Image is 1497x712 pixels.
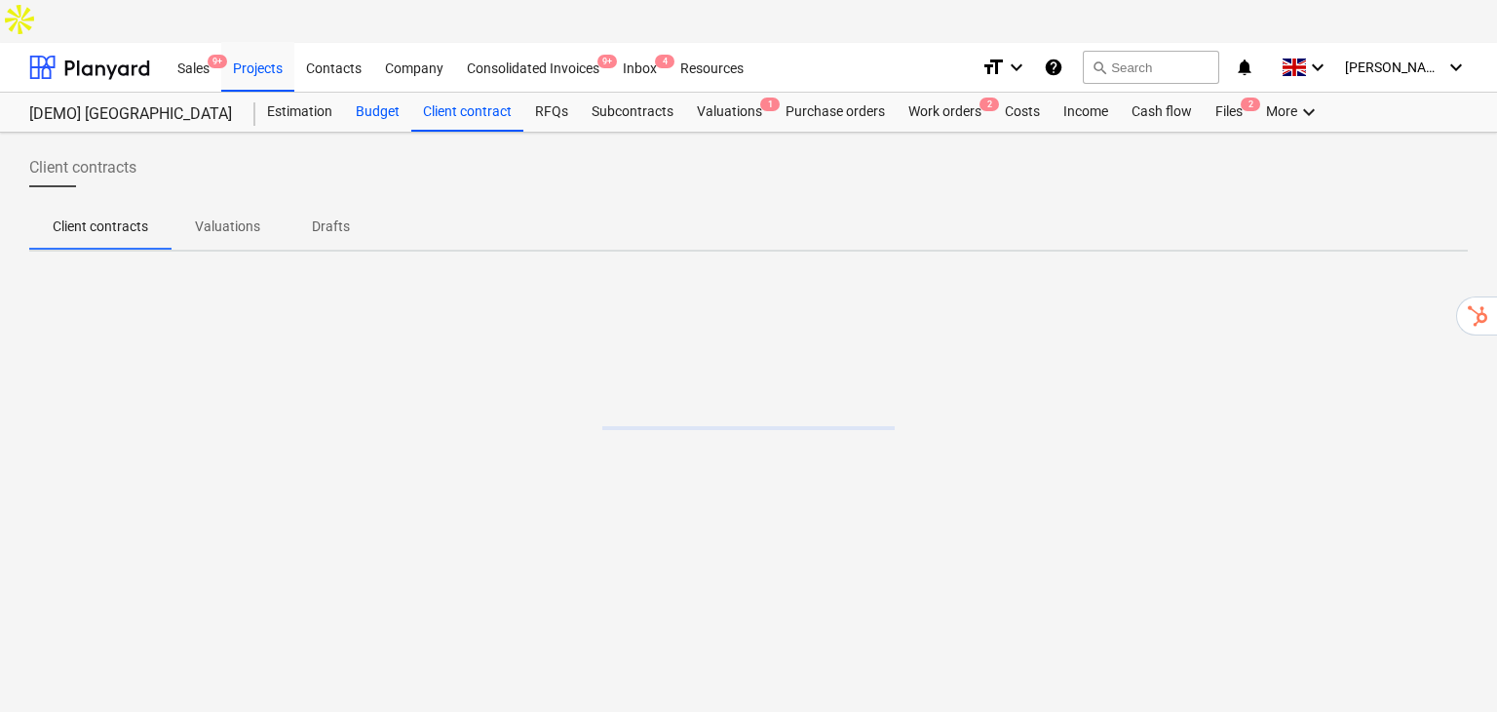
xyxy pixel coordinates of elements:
span: search [1092,59,1107,75]
div: Files [1204,93,1254,132]
div: Contacts [294,42,373,92]
a: Company [373,43,455,92]
button: Search [1083,51,1219,84]
i: keyboard_arrow_down [1306,56,1329,79]
div: Company [373,42,455,92]
span: 9+ [208,55,227,68]
a: Costs [993,93,1052,132]
p: Client contracts [53,217,148,237]
span: 2 [979,98,999,111]
span: 2 [1241,98,1260,111]
a: RFQs [523,93,580,132]
a: Valuations1 [685,93,774,132]
div: Inbox [611,42,669,92]
i: format_size [981,56,1005,79]
span: Client contracts [29,156,136,179]
span: 4 [655,55,674,68]
span: 9+ [597,55,617,68]
a: Purchase orders [774,93,897,132]
a: Inbox4 [611,43,669,92]
a: Client contract [411,93,523,132]
a: Cash flow [1120,93,1204,132]
span: 1 [760,98,780,111]
p: Drafts [307,217,354,237]
div: Work orders [897,93,993,132]
div: [DEMO] [GEOGRAPHIC_DATA] [29,104,232,125]
a: Income [1052,93,1120,132]
a: Resources [669,43,755,92]
i: notifications [1235,56,1254,79]
a: Estimation [255,93,344,132]
div: Resources [669,42,755,92]
div: Projects [221,42,294,92]
a: Budget [344,93,411,132]
a: Files2 [1204,93,1254,132]
i: keyboard_arrow_down [1444,56,1468,79]
div: Valuations [685,93,774,132]
span: [PERSON_NAME] [1345,59,1442,75]
i: Knowledge base [1044,56,1063,79]
a: Consolidated Invoices9+ [455,43,611,92]
i: keyboard_arrow_down [1297,100,1321,124]
a: Sales9+ [166,43,221,92]
div: Consolidated Invoices [455,42,611,92]
p: Valuations [195,217,260,237]
div: More [1254,93,1332,132]
div: Sales [166,42,221,92]
a: Projects [221,43,294,92]
i: keyboard_arrow_down [1005,56,1028,79]
a: Subcontracts [580,93,685,132]
a: Work orders2 [897,93,993,132]
a: Contacts [294,43,373,92]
